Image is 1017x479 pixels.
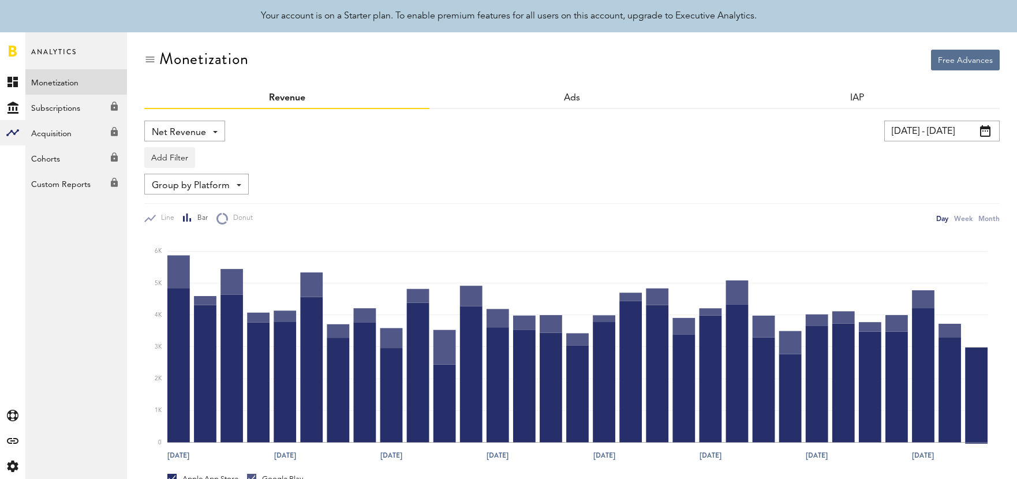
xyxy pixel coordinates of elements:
[155,312,162,318] text: 4K
[978,212,1000,224] div: Month
[850,93,864,103] a: IAP
[593,451,615,461] text: [DATE]
[155,280,162,286] text: 5K
[25,120,127,145] a: Acquisition
[806,451,828,461] text: [DATE]
[25,69,127,95] a: Monetization
[25,171,127,196] a: Custom Reports
[928,444,1005,473] iframe: Opens a widget where you can find more information
[156,214,174,223] span: Line
[192,214,208,223] span: Bar
[25,95,127,120] a: Subscriptions
[155,408,162,414] text: 1K
[155,376,162,381] text: 2K
[954,212,973,224] div: Week
[25,145,127,171] a: Cohorts
[31,45,77,69] span: Analytics
[487,451,508,461] text: [DATE]
[269,93,305,103] a: Revenue
[931,50,1000,70] button: Free Advances
[380,451,402,461] text: [DATE]
[228,214,253,223] span: Donut
[152,123,206,143] span: Net Revenue
[913,451,934,461] text: [DATE]
[155,249,162,255] text: 6K
[155,344,162,350] text: 3K
[564,93,580,103] span: Ads
[700,451,721,461] text: [DATE]
[144,147,195,168] button: Add Filter
[159,50,249,68] div: Monetization
[152,176,230,196] span: Group by Platform
[158,440,162,446] text: 0
[167,451,189,461] text: [DATE]
[274,451,296,461] text: [DATE]
[936,212,948,224] div: Day
[261,9,757,23] div: Your account is on a Starter plan. To enable premium features for all users on this account, upgr...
